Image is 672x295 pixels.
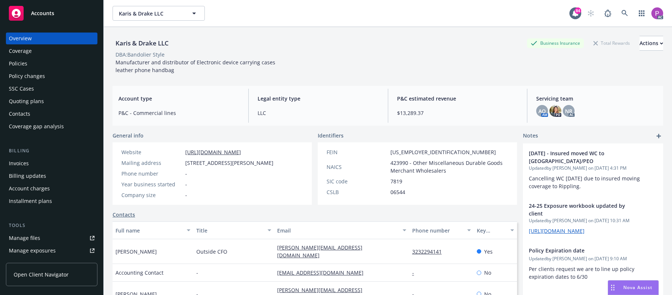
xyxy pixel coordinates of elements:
[121,170,182,177] div: Phone number
[583,6,598,21] a: Start snowing
[9,195,52,207] div: Installment plans
[113,132,144,139] span: General info
[600,6,615,21] a: Report a Bug
[6,83,97,95] a: SSC Cases
[397,95,518,102] span: P&C estimated revenue
[412,248,448,255] a: 3232294141
[121,191,182,199] div: Company size
[529,202,638,217] span: 24-25 Exposure workbook updated by client
[529,265,636,280] span: Per clients request we are to line up policy expiration dates to 6/30
[196,269,198,277] span: -
[116,269,163,277] span: Accounting Contact
[529,175,641,190] span: Cancelling WC [DATE] due to insured moving coverage to Rippling.
[9,108,30,120] div: Contacts
[327,177,387,185] div: SIC code
[536,95,657,102] span: Servicing team
[6,95,97,107] a: Quoting plans
[9,83,34,95] div: SSC Cases
[640,36,663,51] button: Actions
[565,107,572,115] span: NR
[549,105,561,117] img: photo
[634,6,649,21] a: Switch app
[523,196,663,241] div: 24-25 Exposure workbook updated by clientUpdatedby [PERSON_NAME] on [DATE] 10:31 AM[URL][DOMAIN_N...
[193,221,274,239] button: Title
[617,6,632,21] a: Search
[390,177,402,185] span: 7819
[390,148,496,156] span: [US_EMPLOYER_IDENTIFICATION_NUMBER]
[529,217,657,224] span: Updated by [PERSON_NAME] on [DATE] 10:31 AM
[327,148,387,156] div: FEIN
[6,222,97,229] div: Tools
[9,33,32,44] div: Overview
[6,195,97,207] a: Installment plans
[116,227,182,234] div: Full name
[9,170,46,182] div: Billing updates
[9,121,64,132] div: Coverage gap analysis
[6,121,97,132] a: Coverage gap analysis
[529,165,657,172] span: Updated by [PERSON_NAME] on [DATE] 4:31 PM
[9,45,32,57] div: Coverage
[9,183,50,194] div: Account charges
[277,227,398,234] div: Email
[118,95,239,102] span: Account type
[529,255,657,262] span: Updated by [PERSON_NAME] on [DATE] 9:10 AM
[9,58,27,69] div: Policies
[277,269,369,276] a: [EMAIL_ADDRESS][DOMAIN_NAME]
[529,149,638,165] span: [DATE] - Insured moved WC to [GEOGRAPHIC_DATA]/PEO
[31,10,54,16] span: Accounts
[397,109,518,117] span: $13,289.37
[412,269,420,276] a: -
[484,269,491,277] span: No
[474,221,517,239] button: Key contact
[113,38,172,48] div: Karis & Drake LLC
[6,108,97,120] a: Contacts
[6,232,97,244] a: Manage files
[484,248,493,255] span: Yes
[529,247,638,254] span: Policy Expiration date
[121,180,182,188] div: Year business started
[258,95,379,102] span: Legal entity type
[185,170,187,177] span: -
[6,33,97,44] a: Overview
[185,180,187,188] span: -
[575,7,581,14] div: 84
[640,36,663,50] div: Actions
[651,7,663,19] img: photo
[116,59,275,74] span: Manufacturer and distributor of Electronic device carrying cases leather phone handbag
[121,148,182,156] div: Website
[258,109,379,117] span: LLC
[113,221,193,239] button: Full name
[277,244,362,259] a: [PERSON_NAME][EMAIL_ADDRESS][DOMAIN_NAME]
[318,132,344,139] span: Identifiers
[9,95,44,107] div: Quoting plans
[477,227,506,234] div: Key contact
[9,232,40,244] div: Manage files
[6,58,97,69] a: Policies
[6,157,97,169] a: Invoices
[121,159,182,167] div: Mailing address
[327,188,387,196] div: CSLB
[14,271,69,278] span: Open Client Navigator
[6,70,97,82] a: Policy changes
[590,38,634,48] div: Total Rewards
[6,45,97,57] a: Coverage
[6,245,97,257] a: Manage exposures
[390,188,405,196] span: 06544
[185,159,273,167] span: [STREET_ADDRESS][PERSON_NAME]
[274,221,409,239] button: Email
[523,132,538,140] span: Notes
[390,159,508,174] span: 423990 - Other Miscellaneous Durable Goods Merchant Wholesalers
[654,132,663,140] a: add
[113,6,205,21] button: Karis & Drake LLC
[623,284,652,291] span: Nova Assist
[6,3,97,24] a: Accounts
[185,191,187,199] span: -
[608,281,617,295] div: Drag to move
[9,157,29,169] div: Invoices
[196,248,227,255] span: Outside CFO
[608,280,659,295] button: Nova Assist
[523,143,663,196] div: [DATE] - Insured moved WC to [GEOGRAPHIC_DATA]/PEOUpdatedby [PERSON_NAME] on [DATE] 4:31 PMCancel...
[6,183,97,194] a: Account charges
[6,170,97,182] a: Billing updates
